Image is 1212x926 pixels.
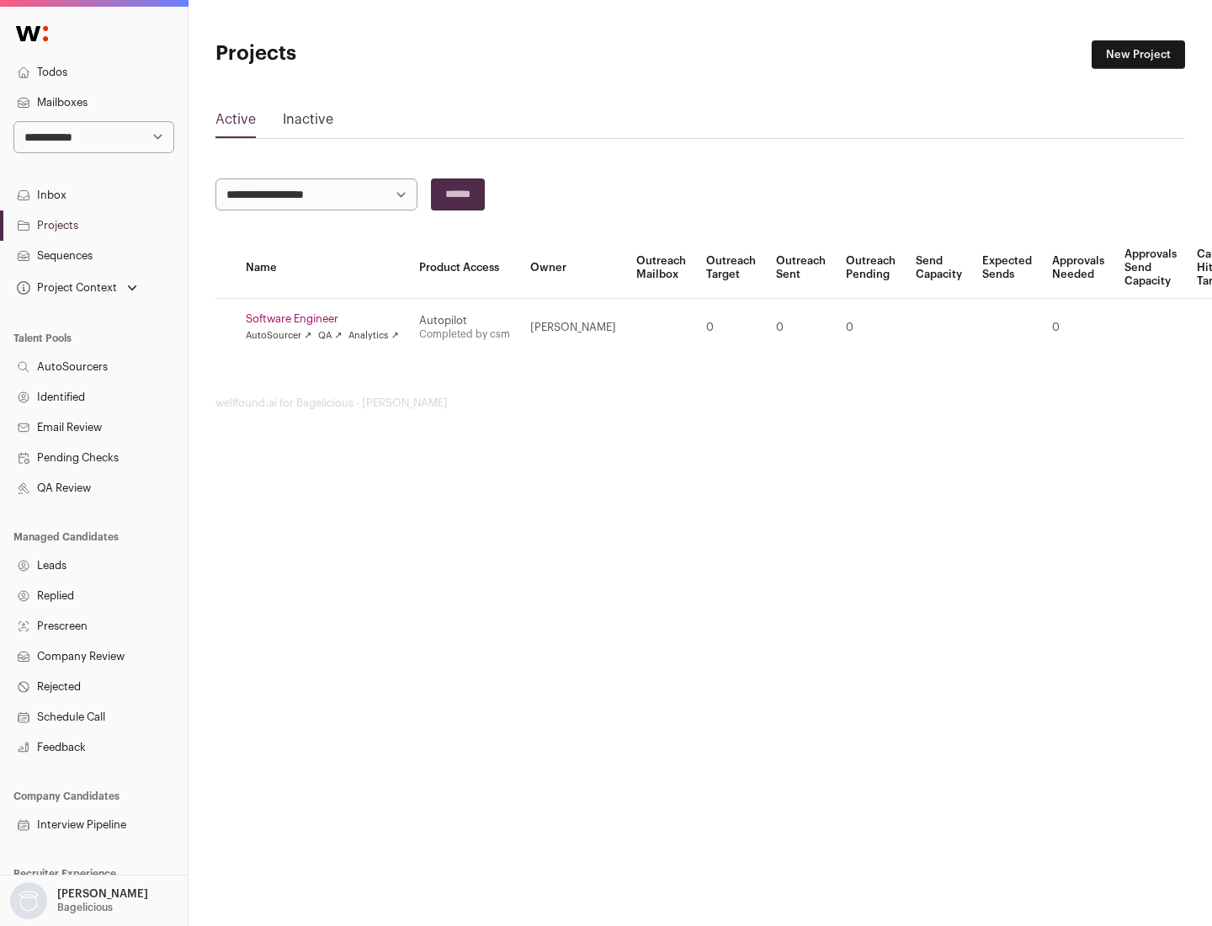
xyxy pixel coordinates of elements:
[836,237,906,299] th: Outreach Pending
[1042,299,1114,357] td: 0
[419,314,510,327] div: Autopilot
[13,276,141,300] button: Open dropdown
[246,312,399,326] a: Software Engineer
[626,237,696,299] th: Outreach Mailbox
[283,109,333,136] a: Inactive
[215,109,256,136] a: Active
[7,17,57,51] img: Wellfound
[972,237,1042,299] th: Expected Sends
[419,329,510,339] a: Completed by csm
[10,882,47,919] img: nopic.png
[766,299,836,357] td: 0
[766,237,836,299] th: Outreach Sent
[215,40,539,67] h1: Projects
[236,237,409,299] th: Name
[348,329,398,343] a: Analytics ↗
[906,237,972,299] th: Send Capacity
[1114,237,1187,299] th: Approvals Send Capacity
[57,901,113,914] p: Bagelicious
[215,396,1185,410] footer: wellfound:ai for Bagelicious - [PERSON_NAME]
[7,882,151,919] button: Open dropdown
[57,887,148,901] p: [PERSON_NAME]
[1092,40,1185,69] a: New Project
[246,329,311,343] a: AutoSourcer ↗
[409,237,520,299] th: Product Access
[13,281,117,295] div: Project Context
[318,329,342,343] a: QA ↗
[836,299,906,357] td: 0
[1042,237,1114,299] th: Approvals Needed
[520,299,626,357] td: [PERSON_NAME]
[520,237,626,299] th: Owner
[696,237,766,299] th: Outreach Target
[696,299,766,357] td: 0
